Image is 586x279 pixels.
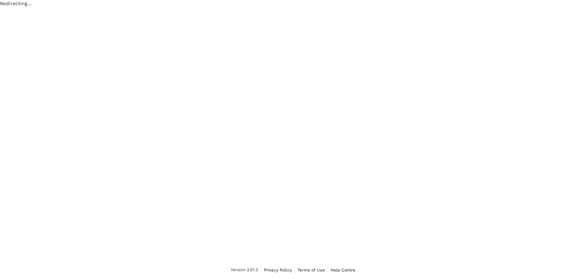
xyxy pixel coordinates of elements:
[298,266,325,274] a: Terms of Use
[264,268,292,272] span: Privacy Policy
[298,268,325,272] span: Terms of Use
[331,268,356,272] span: Help Centre
[264,266,292,274] a: Privacy Policy
[231,267,258,273] span: Version 3.51.2
[331,266,356,274] a: Help Centre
